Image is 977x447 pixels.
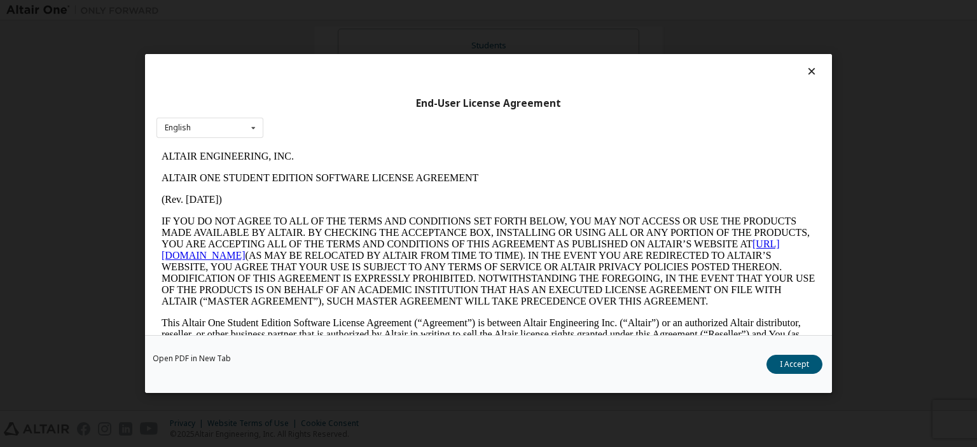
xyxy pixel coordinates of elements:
[5,70,659,162] p: IF YOU DO NOT AGREE TO ALL OF THE TERMS AND CONDITIONS SET FORTH BELOW, YOU MAY NOT ACCESS OR USE...
[5,93,623,115] a: [URL][DOMAIN_NAME]
[5,5,659,17] p: ALTAIR ENGINEERING, INC.
[5,27,659,38] p: ALTAIR ONE STUDENT EDITION SOFTWARE LICENSE AGREEMENT
[5,172,659,217] p: This Altair One Student Edition Software License Agreement (“Agreement”) is between Altair Engine...
[766,355,822,374] button: I Accept
[156,97,821,110] div: End-User License Agreement
[165,124,191,132] div: English
[5,48,659,60] p: (Rev. [DATE])
[153,355,231,362] a: Open PDF in New Tab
